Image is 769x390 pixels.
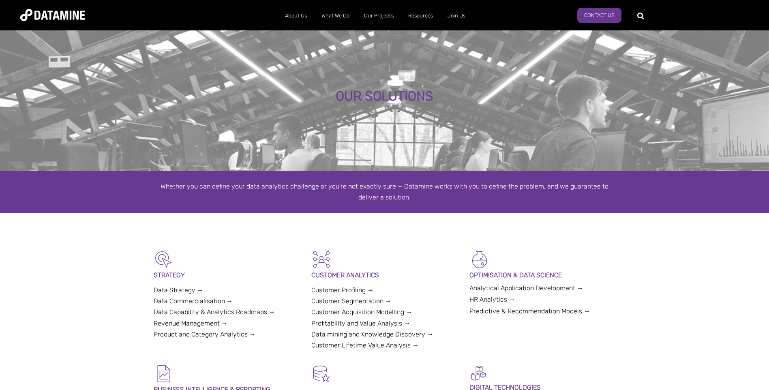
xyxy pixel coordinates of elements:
[469,364,488,382] img: Digital Activation
[311,297,392,305] a: Customer Segmentation →
[469,249,490,270] img: Optimisation & Data Science
[154,330,256,338] a: Product and Category Analytics →
[154,319,228,327] a: Revenue Management →
[314,5,357,26] a: What We Do
[357,5,401,26] a: Our Projects
[311,286,374,294] a: Customer Profiling →
[154,308,275,316] a: Data Capability & Analytics Roadmaps →
[278,5,314,26] a: About Us
[311,308,412,316] a: Customer Acquisition Modelling →
[311,270,458,281] p: CUSTOMER ANALYTICS
[154,181,616,203] div: Whether you can define your data analytics challenge or you’re not exactly sure — Datamine works ...
[311,341,419,349] a: Customer Lifetime Value Analysis →
[154,364,174,384] img: BI & Reporting
[311,330,433,338] a: Data mining and Knowledge Discovery →
[469,296,515,303] a: HR Analytics →
[20,9,85,21] img: Datamine
[154,249,174,270] img: Strategy-1
[440,5,473,26] a: Join Us
[311,249,332,270] img: Customer Analytics
[87,89,681,104] div: OUR SOLUTIONS
[154,286,203,294] a: Data Strategy →
[154,270,300,281] p: STRATEGY
[401,5,440,26] a: Resources
[154,297,233,305] a: Data Commercialisation →
[311,319,410,327] a: Profitability and Value Analysis →
[311,364,332,384] img: Data Hygiene
[577,8,621,23] a: Contact Us
[469,307,590,315] a: Predictive & Recommendation Models →
[469,270,616,281] p: OPTIMISATION & DATA SCIENCE
[469,284,583,292] a: Analytical Application Development →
